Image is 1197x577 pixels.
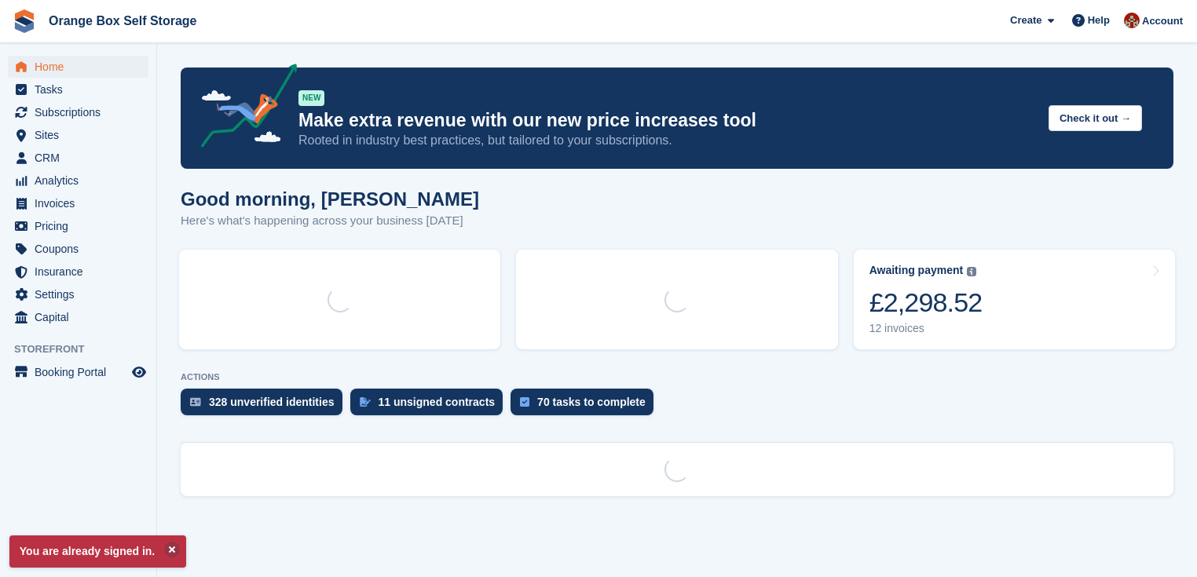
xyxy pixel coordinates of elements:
[8,124,148,146] a: menu
[8,56,148,78] a: menu
[35,261,129,283] span: Insurance
[537,396,646,408] div: 70 tasks to complete
[8,215,148,237] a: menu
[350,389,511,423] a: 11 unsigned contracts
[298,132,1036,149] p: Rooted in industry best practices, but tailored to your subscriptions.
[869,322,983,335] div: 12 invoices
[181,389,350,423] a: 328 unverified identities
[8,101,148,123] a: menu
[35,79,129,100] span: Tasks
[35,56,129,78] span: Home
[1088,13,1110,28] span: Help
[967,267,976,276] img: icon-info-grey-7440780725fd019a000dd9b08b2336e03edf1995a4989e88bcd33f0948082b44.svg
[8,283,148,305] a: menu
[511,389,661,423] a: 70 tasks to complete
[869,287,983,319] div: £2,298.52
[8,170,148,192] a: menu
[35,192,129,214] span: Invoices
[8,261,148,283] a: menu
[298,90,324,106] div: NEW
[8,238,148,260] a: menu
[1124,13,1140,28] img: Wayne Ball
[379,396,496,408] div: 11 unsigned contracts
[1010,13,1041,28] span: Create
[13,9,36,33] img: stora-icon-8386f47178a22dfd0bd8f6a31ec36ba5ce8667c1dd55bd0f319d3a0aa187defe.svg
[130,363,148,382] a: Preview store
[8,361,148,383] a: menu
[520,397,529,407] img: task-75834270c22a3079a89374b754ae025e5fb1db73e45f91037f5363f120a921f8.svg
[298,109,1036,132] p: Make extra revenue with our new price increases tool
[35,306,129,328] span: Capital
[14,341,156,357] span: Storefront
[35,101,129,123] span: Subscriptions
[8,192,148,214] a: menu
[188,64,298,153] img: price-adjustments-announcement-icon-8257ccfd72463d97f412b2fc003d46551f7dbcb40ab6d574587a9cd5c0d94...
[9,535,186,568] p: You are already signed in.
[35,238,129,260] span: Coupons
[42,8,203,34] a: Orange Box Self Storage
[1049,105,1142,131] button: Check it out →
[854,250,1175,349] a: Awaiting payment £2,298.52 12 invoices
[181,188,479,210] h1: Good morning, [PERSON_NAME]
[35,215,129,237] span: Pricing
[181,212,479,230] p: Here's what's happening across your business [DATE]
[209,396,335,408] div: 328 unverified identities
[35,170,129,192] span: Analytics
[8,79,148,100] a: menu
[8,306,148,328] a: menu
[35,147,129,169] span: CRM
[190,397,201,407] img: verify_identity-adf6edd0f0f0b5bbfe63781bf79b02c33cf7c696d77639b501bdc392416b5a36.svg
[35,283,129,305] span: Settings
[869,264,964,277] div: Awaiting payment
[8,147,148,169] a: menu
[35,361,129,383] span: Booking Portal
[360,397,371,407] img: contract_signature_icon-13c848040528278c33f63329250d36e43548de30e8caae1d1a13099fd9432cc5.svg
[35,124,129,146] span: Sites
[181,372,1173,382] p: ACTIONS
[1142,13,1183,29] span: Account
